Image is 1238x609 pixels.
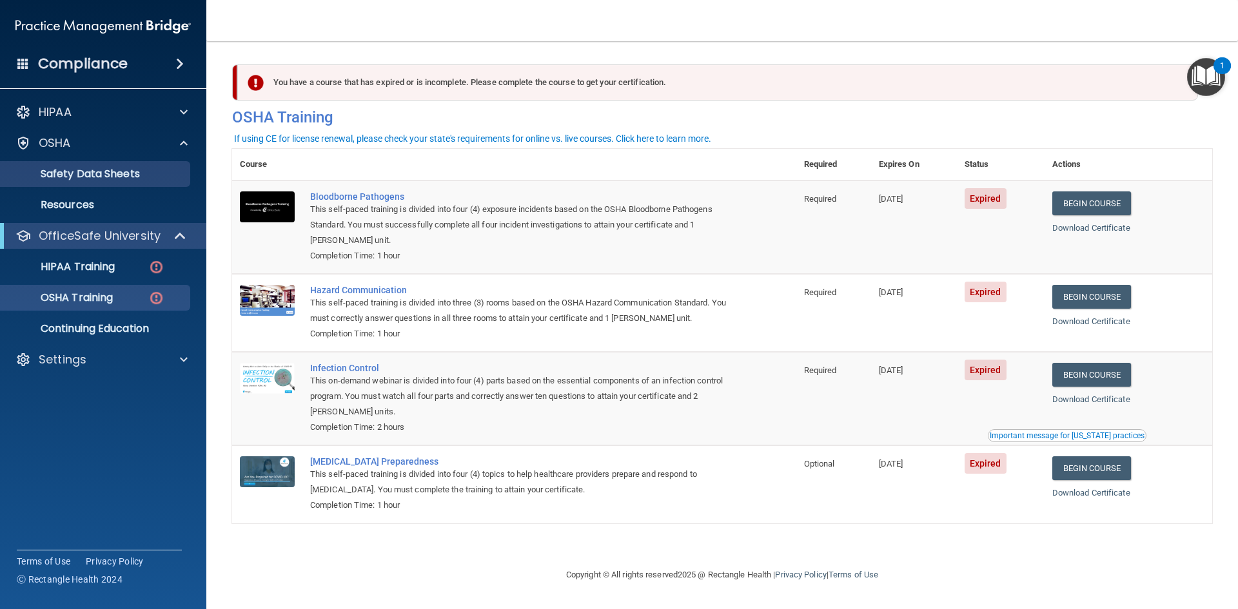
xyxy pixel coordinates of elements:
[965,282,1007,302] span: Expired
[1220,66,1224,82] div: 1
[957,149,1045,180] th: Status
[237,64,1198,101] div: You have a course that has expired or is incomplete. Please complete the course to get your certi...
[234,134,711,143] div: If using CE for license renewal, please check your state's requirements for online vs. live cours...
[487,554,958,595] div: Copyright © All rights reserved 2025 @ Rectangle Health | |
[8,260,115,273] p: HIPAA Training
[1052,488,1130,498] a: Download Certificate
[965,360,1007,380] span: Expired
[17,573,123,586] span: Ⓒ Rectangle Health 2024
[871,149,957,180] th: Expires On
[39,228,161,244] p: OfficeSafe University
[310,498,732,513] div: Completion Time: 1 hour
[8,198,184,211] p: Resources
[829,570,878,579] a: Terms of Use
[15,14,191,39] img: PMB logo
[879,194,903,204] span: [DATE]
[775,570,826,579] a: Privacy Policy
[310,363,732,373] a: Infection Control
[804,459,835,469] span: Optional
[1052,363,1131,387] a: Begin Course
[15,228,187,244] a: OfficeSafe University
[1015,517,1223,569] iframe: Drift Widget Chat Controller
[1052,223,1130,233] a: Download Certificate
[148,259,164,275] img: danger-circle.6113f641.png
[8,168,184,180] p: Safety Data Sheets
[148,290,164,306] img: danger-circle.6113f641.png
[310,373,732,420] div: This on-demand webinar is divided into four (4) parts based on the essential components of an inf...
[1052,456,1131,480] a: Begin Course
[248,75,264,91] img: exclamation-circle-solid-danger.72ef9ffc.png
[310,202,732,248] div: This self-paced training is divided into four (4) exposure incidents based on the OSHA Bloodborne...
[86,555,144,568] a: Privacy Policy
[1052,191,1131,215] a: Begin Course
[8,322,184,335] p: Continuing Education
[8,291,113,304] p: OSHA Training
[232,108,1212,126] h4: OSHA Training
[1187,58,1225,96] button: Open Resource Center, 1 new notification
[1052,285,1131,309] a: Begin Course
[310,420,732,435] div: Completion Time: 2 hours
[990,432,1145,440] div: Important message for [US_STATE] practices
[15,135,188,151] a: OSHA
[804,194,837,204] span: Required
[310,467,732,498] div: This self-paced training is divided into four (4) topics to help healthcare providers prepare and...
[965,453,1007,474] span: Expired
[39,104,72,120] p: HIPAA
[879,287,903,297] span: [DATE]
[796,149,871,180] th: Required
[15,104,188,120] a: HIPAA
[232,149,302,180] th: Course
[879,365,903,375] span: [DATE]
[310,456,732,467] a: [MEDICAL_DATA] Preparedness
[15,352,188,367] a: Settings
[1052,394,1130,404] a: Download Certificate
[804,365,837,375] span: Required
[38,55,128,73] h4: Compliance
[804,287,837,297] span: Required
[965,188,1007,209] span: Expired
[17,555,70,568] a: Terms of Use
[310,295,732,326] div: This self-paced training is divided into three (3) rooms based on the OSHA Hazard Communication S...
[310,248,732,264] div: Completion Time: 1 hour
[988,429,1146,442] button: Read this if you are a dental practitioner in the state of CA
[39,352,86,367] p: Settings
[232,132,713,145] button: If using CE for license renewal, please check your state's requirements for online vs. live cours...
[310,326,732,342] div: Completion Time: 1 hour
[310,285,732,295] a: Hazard Communication
[1052,316,1130,326] a: Download Certificate
[1045,149,1212,180] th: Actions
[879,459,903,469] span: [DATE]
[39,135,71,151] p: OSHA
[310,191,732,202] a: Bloodborne Pathogens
